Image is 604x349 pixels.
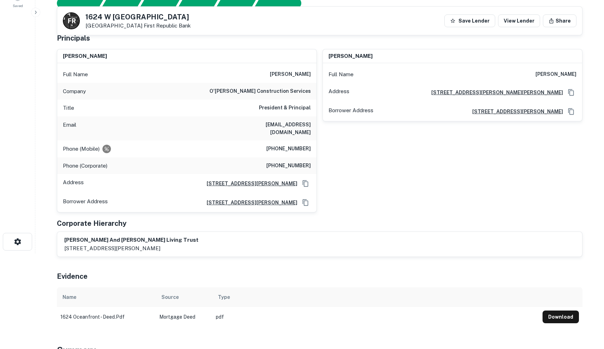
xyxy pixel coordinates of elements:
a: [STREET_ADDRESS][PERSON_NAME] [467,108,563,115]
div: Type [218,293,230,301]
p: Email [63,121,76,136]
button: Share [543,14,576,27]
p: F R [68,16,75,26]
h5: Principals [57,33,90,43]
p: Phone (Corporate) [63,162,107,170]
a: [STREET_ADDRESS][PERSON_NAME] [201,180,297,187]
p: Full Name [63,70,88,79]
p: Company [63,87,86,96]
h6: [PHONE_NUMBER] [266,145,311,153]
h6: [EMAIL_ADDRESS][DOMAIN_NAME] [226,121,311,136]
div: scrollable content [57,287,582,327]
p: [GEOGRAPHIC_DATA] [85,23,191,29]
h6: [PERSON_NAME] [535,70,576,79]
div: Source [161,293,179,301]
th: Source [156,287,212,307]
iframe: Chat Widget [569,293,604,326]
th: Type [212,287,539,307]
div: Requests to not be contacted at this number [102,145,111,153]
span: Saved [13,3,23,8]
td: Mortgage Deed [156,307,212,327]
td: 1624 oceanfront - deed.pdf [57,307,156,327]
td: pdf [212,307,539,327]
p: Phone (Mobile) [63,145,100,153]
h6: [PHONE_NUMBER] [266,162,311,170]
a: F R [63,12,80,29]
h6: [PERSON_NAME] [270,70,311,79]
button: Download [543,311,579,323]
button: Copy Address [566,106,576,117]
div: Name [63,293,76,301]
button: Copy Address [566,87,576,98]
a: [STREET_ADDRESS][PERSON_NAME][PERSON_NAME] [426,89,563,96]
p: [STREET_ADDRESS][PERSON_NAME] [64,244,199,253]
h6: President & Principal [259,104,311,112]
button: Copy Address [300,178,311,189]
a: First Republic Bank [144,23,191,29]
h5: Corporate Hierarchy [57,218,126,229]
p: Title [63,104,74,112]
h6: [PERSON_NAME] and [PERSON_NAME] living trust [64,236,199,244]
h6: [PERSON_NAME] [328,52,373,60]
button: Copy Address [300,197,311,208]
h5: Evidence [57,271,88,282]
a: [STREET_ADDRESS][PERSON_NAME] [201,199,297,206]
h6: o'[PERSON_NAME] construction services [209,87,311,96]
th: Name [57,287,156,307]
p: Borrower Address [328,106,373,117]
h6: [PERSON_NAME] [63,52,107,60]
p: Address [328,87,349,98]
p: Full Name [328,70,354,79]
h5: 1624 W [GEOGRAPHIC_DATA] [85,13,191,20]
p: Address [63,178,84,189]
button: Save Lender [444,14,495,27]
a: View Lender [498,14,540,27]
p: Borrower Address [63,197,108,208]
